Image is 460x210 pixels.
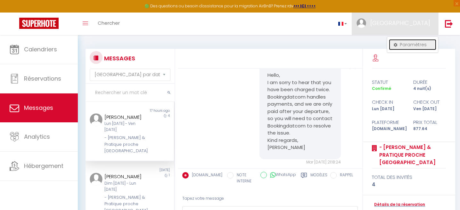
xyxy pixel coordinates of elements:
[389,39,436,50] a: Paramètres
[372,86,391,91] span: Confirmé
[93,13,125,35] a: Chercher
[24,133,50,141] span: Analytics
[409,106,450,112] div: Ven [DATE]
[86,84,175,102] input: Rechercher un mot clé
[368,78,409,86] div: statut
[352,13,438,35] a: ... [GEOGRAPHIC_DATA]
[372,202,425,208] a: Détails de la réservation
[377,144,446,166] a: - [PERSON_NAME] & Pratique proche [GEOGRAPHIC_DATA]
[104,180,148,193] div: Dim [DATE] - Lun [DATE]
[368,126,409,132] div: [DOMAIN_NAME]
[368,98,409,106] div: check in
[368,106,409,112] div: Lun [DATE]
[103,51,135,66] h3: MESSAGES
[370,19,430,27] span: [GEOGRAPHIC_DATA]
[169,173,170,178] span: 1
[293,3,316,9] a: >>> ICI <<<<
[368,118,409,126] div: Plateforme
[104,113,148,121] div: [PERSON_NAME]
[337,172,353,179] label: RAPPEL
[168,113,170,118] span: 4
[372,181,446,188] div: 4
[104,173,148,180] div: [PERSON_NAME]
[104,135,148,154] div: - [PERSON_NAME] & Pratique proche [GEOGRAPHIC_DATA]
[19,18,59,29] img: Super Booking
[310,172,327,185] label: Modèles
[98,20,120,26] span: Chercher
[259,159,341,165] div: Mar [DATE] 21:18:24
[445,20,453,28] img: logout
[24,162,63,170] span: Hébergement
[104,121,148,133] div: Lun [DATE] - Ven [DATE]
[409,126,450,132] div: 877.64
[372,173,446,181] div: total des invités
[24,104,53,112] span: Messages
[189,172,222,179] label: [DOMAIN_NAME]
[267,172,296,179] label: WhatsApp
[130,108,174,113] div: 17 hours ago
[24,74,61,83] span: Réservations
[409,98,450,106] div: check out
[24,45,57,53] span: Calendriers
[267,72,333,151] pre: Hello, I am sorry to hear that you have been charged twice. Bookingdatcom handles payments, and w...
[90,113,103,126] img: ...
[357,18,366,28] img: ...
[409,86,450,92] div: 4 nuit(s)
[234,172,256,184] label: NOTE INTERNE
[409,78,450,86] div: durée
[409,118,450,126] div: Prix total
[130,168,174,173] div: [DATE]
[90,173,103,186] img: ...
[182,191,358,206] div: Tapez votre message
